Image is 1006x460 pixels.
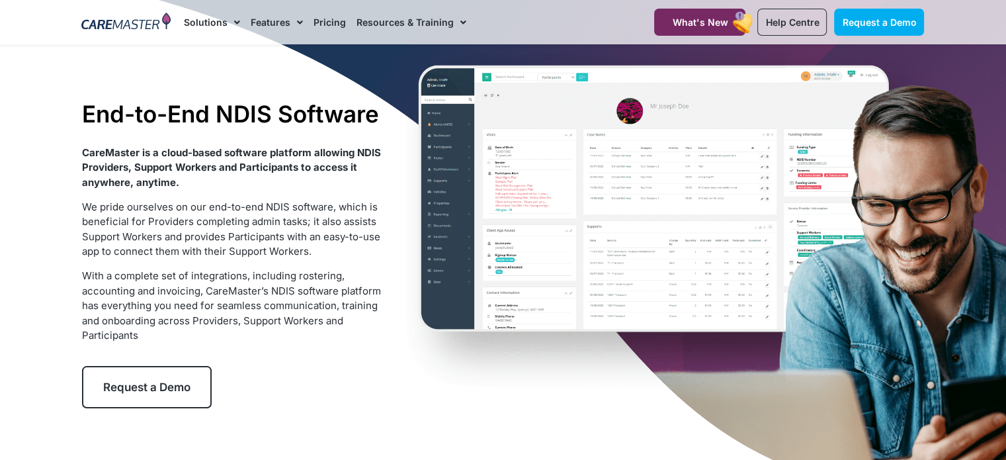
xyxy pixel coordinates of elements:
a: Request a Demo [834,9,924,36]
h1: End-to-End NDIS Software [82,100,386,128]
span: Request a Demo [842,17,916,28]
a: What's New [654,9,745,36]
span: We pride ourselves on our end-to-end NDIS software, which is beneficial for Providers completing ... [82,201,380,258]
span: Request a Demo [103,381,190,394]
span: Help Centre [765,17,819,28]
strong: CareMaster is a cloud-based software platform allowing NDIS Providers, Support Workers and Partic... [82,146,381,189]
a: Request a Demo [82,366,212,408]
img: CareMaster Logo [81,13,171,32]
span: What's New [672,17,728,28]
a: Help Centre [757,9,827,36]
p: With a complete set of integrations, including rostering, accounting and invoicing, CareMaster’s ... [82,269,386,344]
